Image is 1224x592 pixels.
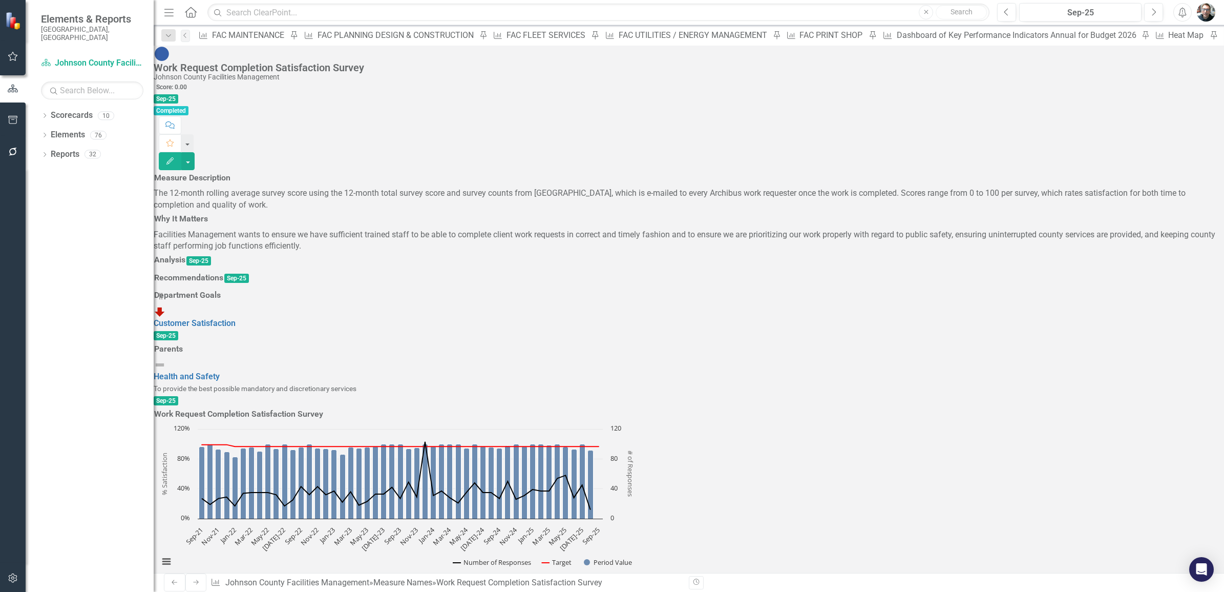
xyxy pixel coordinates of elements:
button: View chart menu, Chart [159,554,173,568]
path: May-24, 94.28571429. Period Value. [464,448,470,519]
h3: Work Request Completion Satisfaction Survey [154,410,323,419]
button: Search [936,5,987,19]
path: Feb-23, 86.36363636. Period Value. [340,455,346,519]
a: Measure Names [373,578,432,587]
text: 120 [610,423,621,433]
div: » » [210,577,681,589]
button: Show Target [542,558,572,567]
path: Mar-25, 98.64864865. Period Value. [546,445,552,519]
small: [GEOGRAPHIC_DATA], [GEOGRAPHIC_DATA] [41,25,143,42]
path: Jun-23, 96.96969697. Period Value. [373,446,378,519]
path: Jun-22, 93.75. Period Value. [273,449,279,519]
a: Customer Satisfaction [154,318,236,328]
span: Elements & Reports [41,13,143,25]
a: Johnson County Facilities Management [225,578,369,587]
a: Health and Safety [154,372,220,381]
text: 40% [177,483,190,493]
path: Jan-22, 82.35294118. Period Value. [233,457,238,519]
text: 0 [610,513,614,522]
div: 32 [85,150,101,159]
path: Dec-22, 93.75. Period Value. [323,449,329,519]
text: Sep-21 [184,525,205,546]
path: Aug-22, 92. Period Value. [290,450,296,519]
div: Sep-25 [1023,7,1138,19]
path: Dec-24, 96.77419355. Period Value. [522,446,527,519]
span: Sep-25 [154,331,178,340]
path: Dec-23, 99.51456311. Period Value. [423,444,428,519]
path: Apr-23, 94.44444444. Period Value. [356,448,362,519]
text: # of Responses [626,451,635,497]
g: Target, series 2 of 3. Line with 49 data points. Y axis, % Satisfaction. [200,443,601,449]
path: Dec-21, 89.65517241. Period Value. [224,452,230,519]
path: Sep-21, 96.2962963. Period Value. [199,447,205,519]
span: Sep-25 [186,256,211,266]
div: Dashboard of Key Performance Indicators Annual for Budget 2026 [897,29,1138,42]
text: May-25 [546,525,568,547]
path: Feb-25, 100. Period Value. [538,444,544,519]
text: Sep-25 [581,525,602,546]
text: 40 [610,483,618,493]
img: No Information [154,46,170,62]
text: [DATE]-24 [459,525,487,553]
path: Oct-22, 100. Period Value. [307,444,312,519]
path: May-22, 100. Period Value. [265,444,271,519]
div: Chart. Highcharts interactive chart. [154,424,641,578]
path: Aug-23, 100. Period Value. [389,444,395,519]
text: [DATE]-22 [260,525,287,553]
text: [DATE]-23 [360,525,387,553]
path: Nov-21, 92.59259259. Period Value. [216,450,221,519]
text: Sep-22 [283,525,304,546]
text: Jan-25 [515,525,536,546]
path: Sep-24, 94.44444444. Period Value. [497,448,502,519]
path: Aug-25, 91.66666667. Period Value. [588,451,594,519]
div: Work Request Completion Satisfaction Survey [436,578,602,587]
a: Elements [51,129,85,141]
div: FAC PRINT SHOP [799,29,866,42]
text: Sep-24 [481,525,503,547]
div: Johnson County Facilities Management [154,73,1219,81]
span: Sep-25 [154,396,178,405]
h3: Department Goals [154,291,221,300]
a: Heat Map [1151,29,1207,42]
text: Nov-23 [398,525,419,547]
path: Jan-23, 91.89189189. Period Value. [331,450,337,519]
text: Mar-23 [332,525,353,547]
button: John Beaudoin [1197,3,1215,22]
svg: Interactive chart [154,424,641,578]
text: Nov-21 [200,525,221,547]
div: FAC FLEET SERVICES [507,29,588,42]
text: Jan-22 [218,525,238,546]
text: Mar-25 [530,525,552,547]
h3: Parents [154,344,183,354]
path: Oct-21, 100. Period Value. [207,444,213,519]
div: FAC MAINTENANCE [212,29,287,42]
path: Feb-24, 100. Period Value. [439,444,445,519]
path: Jul-24, 97.14285714. Period Value. [480,446,486,519]
button: Show Period Value [584,558,632,567]
text: May-23 [348,525,370,547]
button: Sep-25 [1019,3,1142,22]
a: FAC FLEET SERVICES [490,29,588,42]
a: FAC PLANNING DESIGN & CONSTRUCTION [300,29,476,42]
h3: Why It Matters [154,214,208,223]
path: Sep-23, 100. Period Value. [398,444,404,519]
img: ClearPoint Strategy [5,11,23,29]
path: Mar-24, 100. Period Value. [447,444,453,519]
text: 80 [610,454,618,463]
a: Scorecards [51,110,93,121]
a: Reports [51,149,79,160]
div: Heat Map [1168,29,1207,42]
path: May-23, 95.65217391. Period Value. [365,447,370,519]
text: Mar-24 [431,525,453,547]
path: Feb-22, 94.11764706. Period Value. [241,448,246,519]
div: Open Intercom Messenger [1189,557,1214,582]
text: 0% [181,513,190,522]
text: [DATE]-25 [558,525,585,553]
input: Search ClearPoint... [207,4,989,22]
small: To provide the best possible mandatory and discretionary services [154,384,356,393]
span: Sep-25 [154,94,178,104]
text: Sep-23 [382,525,403,546]
text: 120% [174,423,190,433]
text: May-22 [249,525,271,547]
text: % Satisfaction [160,453,169,495]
